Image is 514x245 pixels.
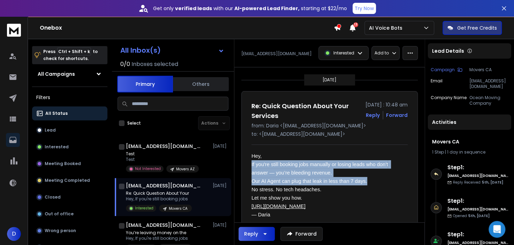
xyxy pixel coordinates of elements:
p: Get only with our starting at $22/mo [153,5,347,12]
button: All Status [32,106,107,120]
h3: Inboxes selected [131,60,178,68]
span: Ctrl + Shift + k [57,47,91,55]
p: Company Name [431,95,467,106]
span: If you're still booking jobs manually or losing leads who don’t answer — you’re bleeding revenue. [251,162,389,176]
button: Others [173,76,229,92]
p: Press to check for shortcuts. [43,48,98,62]
span: 5th, [DATE] [482,180,503,185]
p: Interested [333,50,354,56]
button: All Inbox(s) [115,43,230,57]
p: Reply Received [453,180,503,185]
button: Meeting Booked [32,157,107,171]
div: Forward [386,112,408,119]
span: Let me show you how. [251,195,302,201]
p: Try Now [355,5,374,12]
div: Activities [428,114,511,130]
p: [DATE] [213,183,228,188]
button: Campaign [431,67,462,73]
p: Get Free Credits [457,24,497,31]
span: — Daria [251,212,270,217]
strong: verified leads [175,5,212,12]
p: Hey, If you're still booking jobs [126,236,192,241]
button: Meeting Completed [32,173,107,187]
p: Add to [375,50,389,56]
button: D [7,227,21,241]
button: Forward [280,227,323,241]
p: Meeting Completed [45,178,90,183]
p: Email [431,78,443,89]
p: [EMAIL_ADDRESS][DOMAIN_NAME] [469,78,508,89]
p: [DATE] [323,77,337,83]
h1: Movers CA [432,138,507,145]
button: All Campaigns [32,67,107,81]
p: Movers AZ [176,166,195,172]
button: Reply [239,227,275,241]
span: 5th, [DATE] [468,213,490,218]
p: [EMAIL_ADDRESS][DOMAIN_NAME] [241,51,312,57]
p: Closed [45,194,61,200]
a: [URL][DOMAIN_NAME] [251,202,305,210]
label: Select [127,120,141,126]
h1: [EMAIL_ADDRESS][DOMAIN_NAME] [126,182,203,189]
h6: Step 1 : [447,163,508,172]
h1: All Inbox(s) [120,47,161,54]
p: All Status [45,111,68,116]
div: Reply [244,230,258,237]
span: 1 Step [432,149,444,155]
button: Wrong person [32,224,107,238]
p: [DATE] [213,143,228,149]
button: Lead [32,123,107,137]
p: Not Interested [135,166,161,171]
span: Hey, [251,153,262,159]
p: Movers CA [169,206,188,211]
span: [URL][DOMAIN_NAME] [251,203,305,209]
h3: Filters [32,92,107,102]
span: 13 [353,22,358,27]
p: You’re leaving money on the [126,230,192,236]
p: Meeting Booked [45,161,81,166]
h1: All Campaigns [38,70,75,77]
h6: Step 1 : [447,230,508,239]
p: Out of office [45,211,74,217]
div: | [432,149,507,155]
span: 0 / 0 [120,60,130,68]
span: Our AI Agent can plug that leak in less than 7 days. [251,178,367,184]
div: Open Intercom Messenger [489,221,505,238]
p: from: Daria <[EMAIL_ADDRESS][DOMAIN_NAME]> [251,122,408,129]
strong: AI-powered Lead Finder, [234,5,300,12]
p: Movers CA [469,67,508,73]
p: Lead Details [432,47,464,54]
h6: [EMAIL_ADDRESS][DOMAIN_NAME] [447,207,508,212]
button: Closed [32,190,107,204]
h6: [EMAIL_ADDRESS][DOMAIN_NAME] [447,173,508,178]
p: Interested [135,206,153,211]
h1: [EMAIL_ADDRESS][DOMAIN_NAME] [126,143,203,150]
p: Campaign [431,67,455,73]
p: Wrong person [45,228,76,233]
p: [DATE] [213,222,228,228]
h1: [EMAIL_ADDRESS][DOMAIN_NAME] [126,222,203,229]
p: AI Voice Bots [369,24,405,31]
p: Opened [453,213,490,218]
h1: Re: Quick Question About Your Services [251,101,361,121]
p: Test [126,151,199,157]
button: Primary [117,76,173,92]
p: Interested [45,144,69,150]
p: Ocean Moving Company [469,95,508,106]
button: Out of office [32,207,107,221]
button: Get Free Credits [443,21,502,35]
button: Try Now [353,3,376,14]
span: No stress. No tech headaches. [251,187,321,192]
p: Test [126,157,199,162]
p: Hey, If you're still booking jobs [126,196,192,202]
p: Lead [45,127,56,133]
h6: Step 1 : [447,197,508,205]
p: Re: Quick Question About Your [126,191,192,196]
button: Reply [366,112,380,119]
p: to: <[EMAIL_ADDRESS][DOMAIN_NAME]> [251,131,408,138]
button: Interested [32,140,107,154]
span: 1 day in sequence [447,149,485,155]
